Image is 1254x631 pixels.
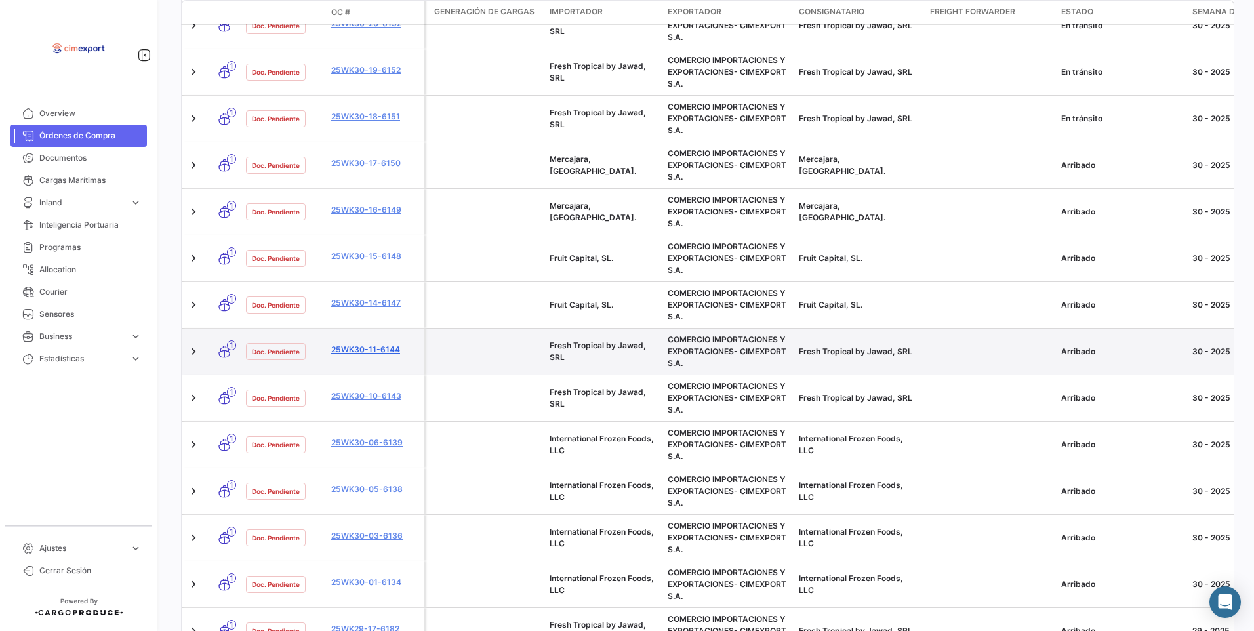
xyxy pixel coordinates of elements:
[550,527,654,548] span: International Frozen Foods, LLC
[227,108,236,117] span: 1
[331,251,419,262] a: 25WK30-15-6148
[187,438,200,451] a: Expand/Collapse Row
[227,480,236,490] span: 1
[252,300,300,310] span: Doc. Pendiente
[550,253,613,263] span: Fruit Capital, SL.
[550,154,636,176] span: Mercajara, SL.
[326,1,424,24] datatable-header-cell: OC #
[331,111,419,123] a: 25WK30-18-6151
[187,578,200,591] a: Expand/Collapse Row
[39,264,142,275] span: Allocation
[668,474,786,508] span: COMERCIO IMPORTACIONES Y EXPORTACIONES- CIMEXPORT S.A.
[39,542,125,554] span: Ajustes
[187,345,200,358] a: Expand/Collapse Row
[39,353,125,365] span: Estadísticas
[1061,392,1182,404] div: Arribado
[799,67,912,77] span: Fresh Tropical by Jawad, SRL
[544,1,662,24] datatable-header-cell: Importador
[39,331,125,342] span: Business
[252,486,300,497] span: Doc. Pendiente
[331,577,419,588] a: 25WK30-01-6134
[550,6,603,18] span: Importador
[668,102,786,135] span: COMERCIO IMPORTACIONES Y EXPORTACIONES- CIMEXPORT S.A.
[550,387,646,409] span: Fresh Tropical by Jawad, SRL
[668,241,786,275] span: COMERCIO IMPORTACIONES Y EXPORTACIONES- CIMEXPORT S.A.
[434,6,535,18] span: Generación de cargas
[426,1,544,24] datatable-header-cell: Generación de cargas
[10,147,147,169] a: Documentos
[1061,66,1182,78] div: En tránsito
[799,480,903,502] span: International Frozen Foods, LLC
[794,1,925,24] datatable-header-cell: Consignatario
[10,169,147,192] a: Cargas Marítimas
[39,219,142,231] span: Inteligencia Portuaria
[331,157,419,169] a: 25WK30-17-6150
[39,308,142,320] span: Sensores
[227,434,236,443] span: 1
[10,214,147,236] a: Inteligencia Portuaria
[1061,439,1182,451] div: Arribado
[227,247,236,257] span: 1
[799,154,885,176] span: Mercajara, SL.
[799,527,903,548] span: International Frozen Foods, LLC
[39,565,142,577] span: Cerrar Sesión
[187,531,200,544] a: Expand/Collapse Row
[799,300,862,310] span: Fruit Capital, SL.
[130,197,142,209] span: expand_more
[668,521,786,554] span: COMERCIO IMPORTACIONES Y EXPORTACIONES- CIMEXPORT S.A.
[227,573,236,583] span: 1
[550,61,646,83] span: Fresh Tropical by Jawad, SRL
[39,286,142,298] span: Courier
[1061,346,1182,357] div: Arribado
[1061,206,1182,218] div: Arribado
[227,340,236,350] span: 1
[187,205,200,218] a: Expand/Collapse Row
[799,393,912,403] span: Fresh Tropical by Jawad, SRL
[252,207,300,217] span: Doc. Pendiente
[1061,253,1182,264] div: Arribado
[227,61,236,71] span: 1
[1061,579,1182,590] div: Arribado
[187,298,200,312] a: Expand/Collapse Row
[668,6,721,18] span: Exportador
[10,125,147,147] a: Órdenes de Compra
[331,344,419,356] a: 25WK30-11-6144
[252,160,300,171] span: Doc. Pendiente
[1061,6,1093,18] span: Estado
[39,130,142,142] span: Órdenes de Compra
[1061,113,1182,125] div: En tránsito
[550,480,654,502] span: International Frozen Foods, LLC
[252,20,300,31] span: Doc. Pendiente
[930,6,1015,18] span: Freight Forwarder
[550,201,636,222] span: Mercajara, SL.
[10,281,147,303] a: Courier
[331,483,419,495] a: 25WK30-05-6138
[241,7,326,18] datatable-header-cell: Estado Doc.
[550,573,654,595] span: International Frozen Foods, LLC
[550,300,613,310] span: Fruit Capital, SL.
[331,7,350,18] span: OC #
[130,542,142,554] span: expand_more
[925,1,1056,24] datatable-header-cell: Freight Forwarder
[39,241,142,253] span: Programas
[39,197,125,209] span: Inland
[668,195,786,228] span: COMERCIO IMPORTACIONES Y EXPORTACIONES- CIMEXPORT S.A.
[799,253,862,263] span: Fruit Capital, SL.
[668,381,786,415] span: COMERCIO IMPORTACIONES Y EXPORTACIONES- CIMEXPORT S.A.
[799,201,885,222] span: Mercajara, SL.
[331,390,419,402] a: 25WK30-10-6143
[252,439,300,450] span: Doc. Pendiente
[331,64,419,76] a: 25WK30-19-6152
[799,346,912,356] span: Fresh Tropical by Jawad, SRL
[1061,485,1182,497] div: Arribado
[10,303,147,325] a: Sensores
[252,579,300,590] span: Doc. Pendiente
[331,437,419,449] a: 25WK30-06-6139
[187,66,200,79] a: Expand/Collapse Row
[130,331,142,342] span: expand_more
[187,159,200,172] a: Expand/Collapse Row
[662,1,794,24] datatable-header-cell: Exportador
[799,20,912,30] span: Fresh Tropical by Jawad, SRL
[252,113,300,124] span: Doc. Pendiente
[187,112,200,125] a: Expand/Collapse Row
